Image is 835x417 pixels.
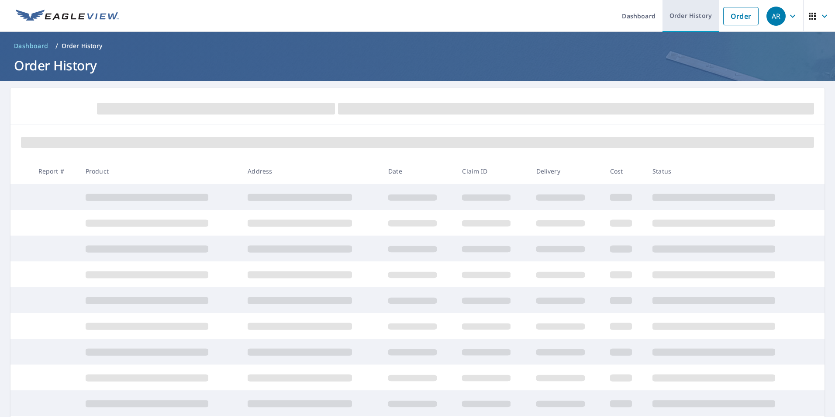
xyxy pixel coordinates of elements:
[62,42,103,50] p: Order History
[381,158,455,184] th: Date
[766,7,786,26] div: AR
[645,158,808,184] th: Status
[16,10,119,23] img: EV Logo
[10,39,825,53] nav: breadcrumb
[10,39,52,53] a: Dashboard
[241,158,381,184] th: Address
[55,41,58,51] li: /
[10,56,825,74] h1: Order History
[455,158,529,184] th: Claim ID
[31,158,79,184] th: Report #
[723,7,759,25] a: Order
[603,158,645,184] th: Cost
[79,158,241,184] th: Product
[529,158,603,184] th: Delivery
[14,42,48,50] span: Dashboard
